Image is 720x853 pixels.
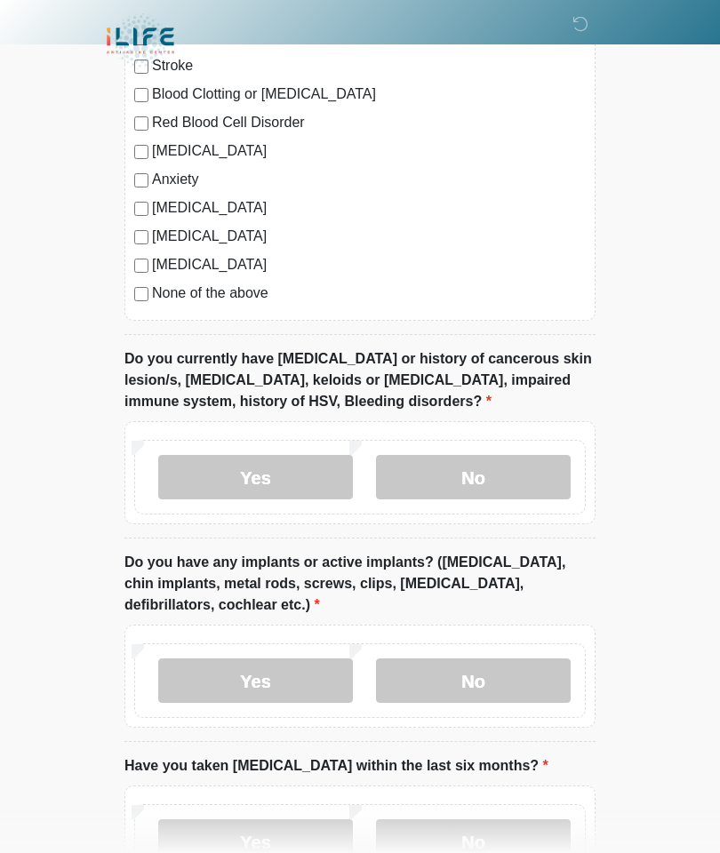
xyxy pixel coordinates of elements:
label: [MEDICAL_DATA] [152,254,586,275]
input: [MEDICAL_DATA] [134,230,148,244]
label: [MEDICAL_DATA] [152,226,586,247]
label: Do you have any implants or active implants? ([MEDICAL_DATA], chin implants, metal rods, screws, ... [124,552,596,616]
label: No [376,658,571,703]
label: None of the above [152,283,586,304]
input: Anxiety [134,173,148,187]
label: Red Blood Cell Disorder [152,112,586,133]
label: Anxiety [152,169,586,190]
label: No [376,455,571,499]
input: None of the above [134,287,148,301]
label: Yes [158,658,353,703]
input: Red Blood Cell Disorder [134,116,148,131]
input: [MEDICAL_DATA] [134,145,148,159]
label: Do you currently have [MEDICAL_DATA] or history of cancerous skin lesion/s, [MEDICAL_DATA], keloi... [124,348,596,412]
input: [MEDICAL_DATA] [134,202,148,216]
input: [MEDICAL_DATA] [134,259,148,273]
label: Have you taken [MEDICAL_DATA] within the last six months? [124,755,548,777]
label: Yes [158,455,353,499]
input: Blood Clotting or [MEDICAL_DATA] [134,88,148,102]
label: Blood Clotting or [MEDICAL_DATA] [152,84,586,105]
label: [MEDICAL_DATA] [152,140,586,162]
img: iLIFE Anti-Aging Center Logo [107,13,174,69]
label: [MEDICAL_DATA] [152,197,586,219]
